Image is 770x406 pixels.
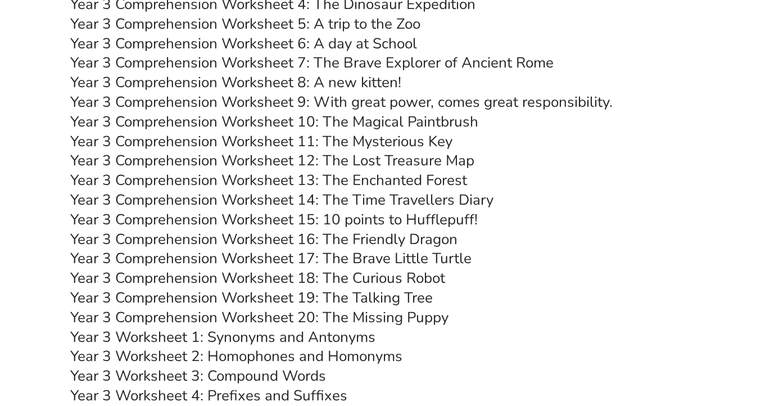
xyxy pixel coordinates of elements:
a: Year 3 Comprehension Worksheet 8: A new kitten! [70,73,401,92]
a: Year 3 Comprehension Worksheet 16: The Friendly Dragon [70,229,458,249]
a: Year 3 Comprehension Worksheet 7: The Brave Explorer of Ancient Rome [70,53,554,73]
iframe: Chat Widget [577,279,770,406]
a: Year 3 Worksheet 2: Homophones and Homonyms [70,346,402,366]
a: Year 3 Comprehension Worksheet 17: The Brave Little Turtle [70,249,472,268]
a: Year 3 Comprehension Worksheet 10: The Magical Paintbrush [70,112,478,132]
a: Year 3 Comprehension Worksheet 14: The Time Travellers Diary [70,190,493,210]
a: Year 3 Comprehension Worksheet 15: 10 points to Hufflepuff! [70,210,478,229]
a: Year 3 Comprehension Worksheet 20: The Missing Puppy [70,308,449,327]
a: Year 3 Comprehension Worksheet 19: The Talking Tree [70,288,433,308]
a: Year 3 Comprehension Worksheet 6: A day at School [70,34,417,53]
a: Year 3 Worksheet 3: Compound Words [70,366,326,386]
a: Year 3 Comprehension Worksheet 11: The Mysterious Key [70,132,452,151]
a: Year 3 Worksheet 4: Prefixes and Suffixes [70,386,347,405]
a: Year 3 Worksheet 1: Synonyms and Antonyms [70,327,375,347]
a: Year 3 Comprehension Worksheet 5: A trip to the Zoo [70,14,420,34]
a: Year 3 Comprehension Worksheet 18: The Curious Robot [70,268,445,288]
a: Year 3 Comprehension Worksheet 12: The Lost Treasure Map [70,151,474,170]
a: Year 3 Comprehension Worksheet 9: With great power, comes great responsibility. [70,92,613,112]
a: Year 3 Comprehension Worksheet 13: The Enchanted Forest [70,170,467,190]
